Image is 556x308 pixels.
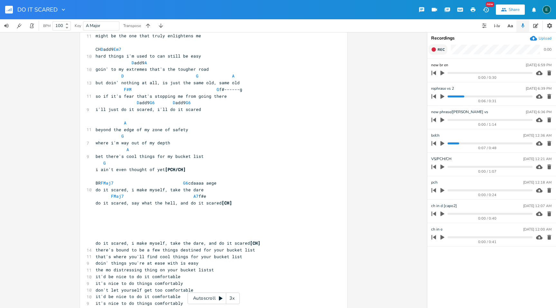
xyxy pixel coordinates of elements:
[96,80,240,86] span: but doin' nothing at all, is just the same old, same old
[438,47,445,52] span: Rec
[523,204,551,208] div: [DATE] 12:07 AM
[186,100,191,105] span: G6
[183,180,188,186] span: G6
[442,170,533,173] div: 0:00 / 1:07
[173,100,175,105] span: D
[523,157,551,161] div: [DATE] 12:21 AM
[150,100,155,105] span: G6
[431,203,457,209] span: ch in d [capo2]
[496,5,525,15] button: Share
[96,53,201,59] span: hard things i'm used to can still be easy
[431,36,552,41] div: Recordings
[96,167,186,172] span: i ain't even thought of yet
[96,127,188,132] span: beyond the edge of my zone of safety
[96,260,199,266] span: doin' things you're at ease with is easy
[429,44,447,55] button: Rec
[526,63,551,67] div: [DATE] 6:59 PM
[132,60,134,66] span: D
[101,46,103,52] span: D
[226,293,238,304] div: 3x
[75,24,81,28] div: Key
[114,46,121,52] span: Em7
[124,86,132,92] span: F#M
[530,35,551,42] button: Upload
[217,86,219,92] span: G
[96,193,206,199] span: f#e
[96,187,204,193] span: do it scared, i make myself, take the dare
[101,180,114,186] span: FMaj7
[442,217,533,220] div: 0:00 / 0:40
[96,180,217,186] span: BR cdaaaa aege
[222,200,232,206] span: [CH]
[431,179,438,186] span: pch
[539,36,551,41] div: Upload
[96,66,209,72] span: goin' to my extremes that's the tougher road
[96,287,193,293] span: don't let yourself get too comfortable
[232,73,235,79] span: A
[96,280,183,286] span: it's nice to do things comfortably
[431,109,488,115] span: new phrase/[PERSON_NAME] vs
[542,2,551,17] button: E
[96,106,201,112] span: i'll just do it scared, i'll do it scared
[526,110,551,114] div: [DATE] 6:36 PM
[165,167,186,172] span: [PCH/CH]
[17,7,58,13] span: DO IT SCARED
[144,60,147,66] span: A
[43,24,51,28] div: BPM
[96,254,242,259] span: that's where you'll find cool things for your bucket list
[121,73,124,79] span: D
[96,86,242,92] span: f#------g
[96,294,181,299] span: it'd be nice to do it comfortable
[442,193,533,197] div: 0:00 / 0:24
[96,247,255,253] span: there's bound to be a few things destined for your bucket list
[111,193,124,199] span: FMaj7
[431,86,454,92] span: rephrase vs 2
[193,193,199,199] span: A7
[96,93,227,99] span: so if it's fear that's stopping me from going there
[188,293,240,304] div: Autoscroll
[121,133,124,139] span: G
[523,181,551,184] div: [DATE] 12:18 AM
[103,160,106,166] span: G
[124,120,126,126] span: A
[126,147,129,152] span: A
[523,228,551,231] div: [DATE] 12:00 AM
[442,123,533,126] div: 0:00 / 1:14
[96,240,260,246] span: do it scared, i make myself, take the dare, and do it scared
[526,87,551,90] div: [DATE] 6:39 PM
[486,2,494,7] div: New
[431,156,451,162] span: VS/PCH/CH
[196,73,199,79] span: G
[523,134,551,137] div: [DATE] 12:36 AM
[86,23,100,29] span: A Major
[442,99,533,103] div: 0:06 / 0:31
[479,4,492,15] button: New
[96,153,204,159] span: bet there's cool things for my bucket list
[509,7,520,13] div: Share
[137,100,139,105] span: D
[96,267,214,273] span: the mo distressing thing on your bucket listst
[96,46,121,52] span: CH add9
[442,146,533,150] div: 0:07 / 0:48
[96,140,170,146] span: where i'm way out of my depth
[96,274,181,279] span: it'd be nice to do it comfortable
[544,48,551,51] div: 0:00
[542,5,551,14] div: edenmusic
[123,24,141,28] div: Transpose
[250,240,260,246] span: [CH]
[96,300,183,306] span: it's nice to do things comfortably
[96,33,201,39] span: might be the one that truly enlightens me
[96,100,193,105] span: add9 add9
[442,76,533,79] div: 0:00 / 0:30
[442,240,533,244] div: 0:00 / 0:41
[96,60,147,66] span: add9
[431,226,442,232] span: ch in e
[431,132,440,139] span: br/ch
[96,200,232,206] span: do it scared, say what the hell, and do it scared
